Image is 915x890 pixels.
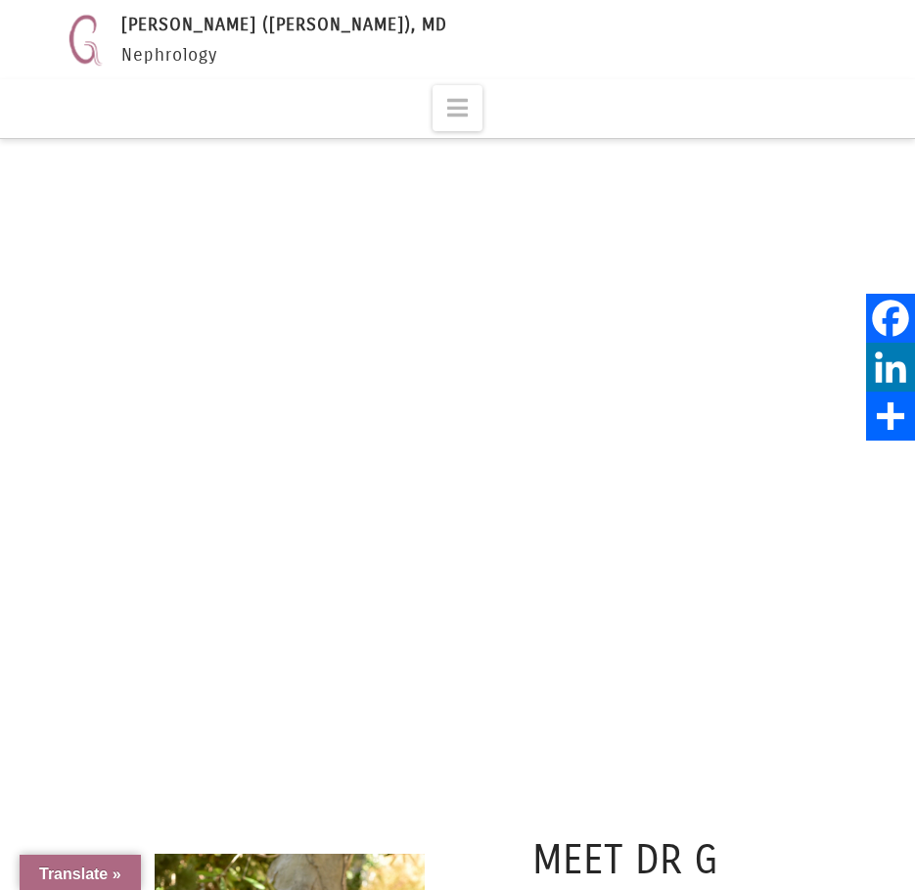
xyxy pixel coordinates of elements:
a: LinkedIn [866,343,915,392]
h3: Meet Dr G [471,834,780,886]
span: Translate » [39,866,121,882]
div: Nephrology [121,10,447,70]
a: Facebook [866,294,915,343]
span: [PERSON_NAME] ([PERSON_NAME]), MD [121,14,447,35]
img: Nephrology [65,11,107,70]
